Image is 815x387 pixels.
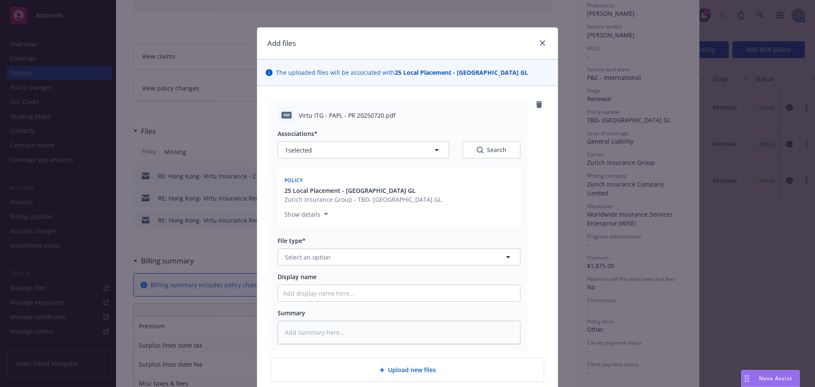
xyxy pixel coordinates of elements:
[742,370,752,387] div: Drag to move
[278,237,306,245] span: File type*
[284,195,441,204] span: Zurich Insurance Group - TBD- [GEOGRAPHIC_DATA] GL
[284,186,441,195] button: 25 Local Placement - [GEOGRAPHIC_DATA] GL
[477,146,506,154] div: Search
[741,370,800,387] button: Nova Assist
[463,141,520,158] button: SearchSearch
[284,177,303,184] span: Policy
[281,209,332,219] button: Show details
[284,186,416,195] span: 25 Local Placement - [GEOGRAPHIC_DATA] GL
[477,147,483,153] svg: Search
[278,141,449,158] button: 1selected
[285,146,312,155] span: 1 selected
[759,375,793,382] span: Nova Assist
